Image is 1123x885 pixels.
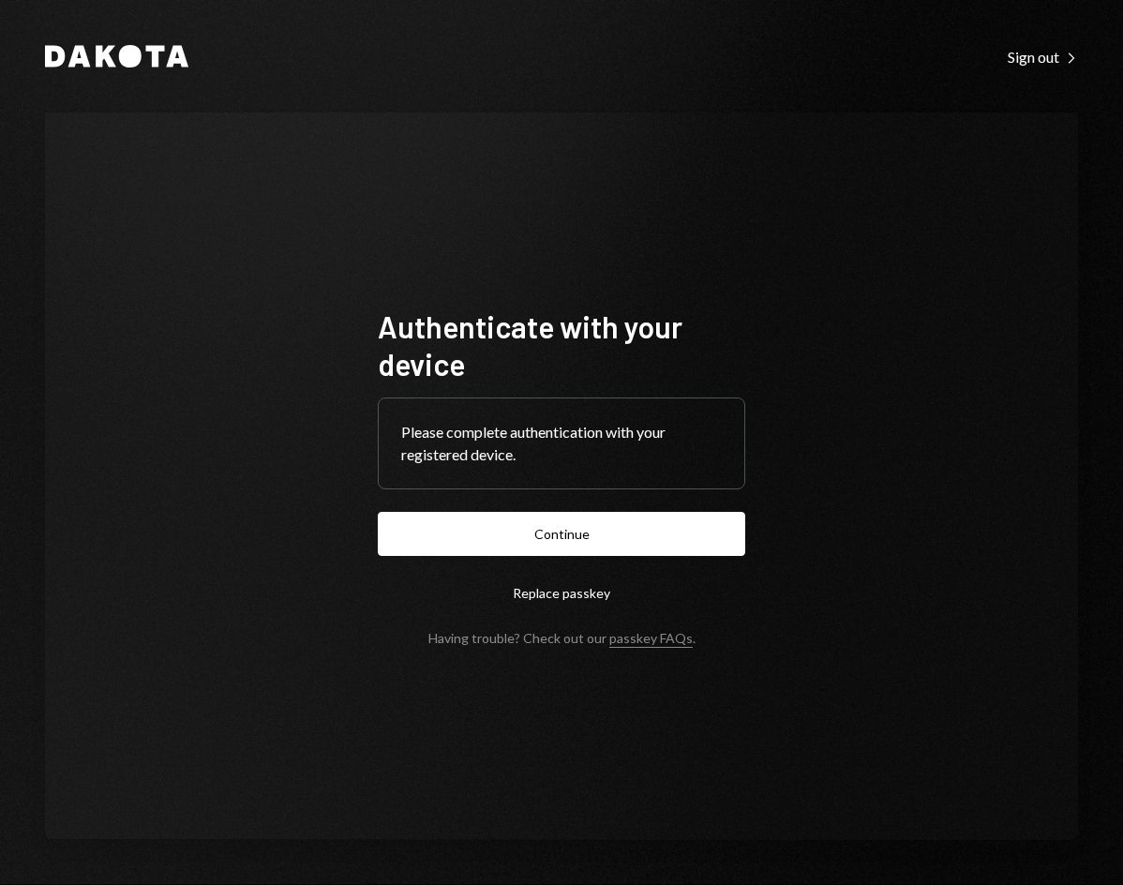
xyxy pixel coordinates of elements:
[378,512,745,556] button: Continue
[378,571,745,615] button: Replace passkey
[1008,46,1078,67] a: Sign out
[401,421,722,466] div: Please complete authentication with your registered device.
[1008,48,1078,67] div: Sign out
[378,307,745,382] h1: Authenticate with your device
[428,630,696,646] div: Having trouble? Check out our .
[609,630,693,648] a: passkey FAQs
